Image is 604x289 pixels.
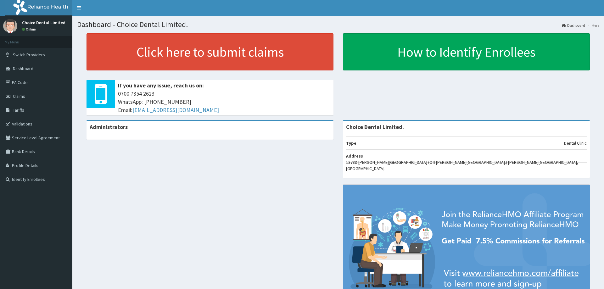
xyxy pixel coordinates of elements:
b: Administrators [90,123,128,131]
p: Choice Dental Limited [22,20,65,25]
img: User Image [3,19,17,33]
a: Click here to submit claims [87,33,333,70]
span: Tariffs [13,107,24,113]
strong: Choice Dental Limited. [346,123,404,131]
h1: Dashboard - Choice Dental Limited. [77,20,599,29]
a: Dashboard [562,23,585,28]
span: Claims [13,93,25,99]
span: Dashboard [13,66,33,71]
a: Online [22,27,37,31]
span: Switch Providers [13,52,45,58]
b: Type [346,140,356,146]
b: If you have any issue, reach us on: [118,82,204,89]
a: How to Identify Enrollees [343,33,590,70]
span: 0700 7354 2623 WhatsApp: [PHONE_NUMBER] Email: [118,90,330,114]
li: Here [586,23,599,28]
b: Address [346,153,363,159]
p: Dental Clinic [564,140,587,146]
a: [EMAIL_ADDRESS][DOMAIN_NAME] [132,106,219,114]
p: 1378D [PERSON_NAME][GEOGRAPHIC_DATA] (Off [PERSON_NAME][GEOGRAPHIC_DATA].) [PERSON_NAME][GEOGRAPH... [346,159,587,172]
